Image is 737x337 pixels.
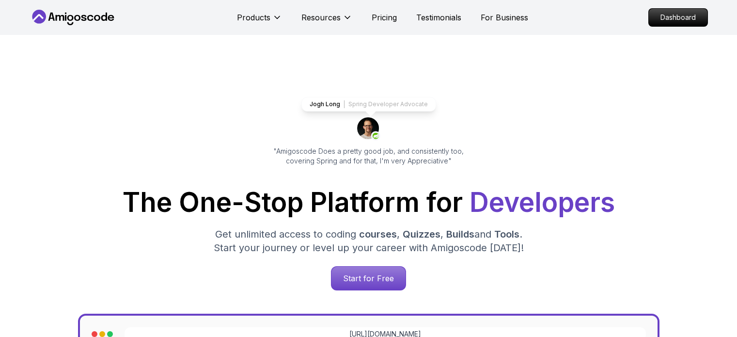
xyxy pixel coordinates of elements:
[403,228,440,240] span: Quizzes
[372,12,397,23] a: Pricing
[237,12,270,23] p: Products
[331,267,406,290] p: Start for Free
[470,186,615,218] span: Developers
[348,100,428,108] p: Spring Developer Advocate
[260,146,477,166] p: "Amigoscode Does a pretty good job, and consistently too, covering Spring and for that, I'm very ...
[648,8,708,27] a: Dashboard
[310,100,340,108] p: Jogh Long
[416,12,461,23] a: Testimonials
[494,228,519,240] span: Tools
[357,117,380,141] img: josh long
[446,228,474,240] span: Builds
[301,12,352,31] button: Resources
[237,12,282,31] button: Products
[481,12,528,23] a: For Business
[649,9,707,26] p: Dashboard
[37,189,700,216] h1: The One-Stop Platform for
[359,228,397,240] span: courses
[331,266,406,290] a: Start for Free
[206,227,532,255] p: Get unlimited access to coding , , and . Start your journey or level up your career with Amigosco...
[301,12,341,23] p: Resources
